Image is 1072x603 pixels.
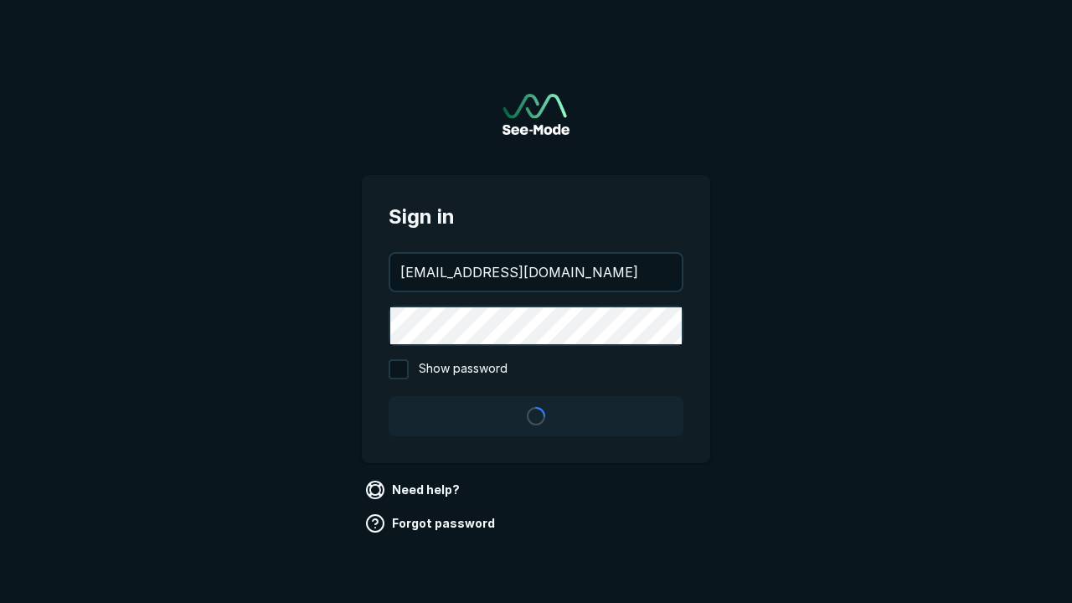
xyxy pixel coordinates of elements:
a: Need help? [362,477,466,503]
a: Go to sign in [502,94,569,135]
span: Sign in [389,202,683,232]
a: Forgot password [362,510,502,537]
input: your@email.com [390,254,682,291]
span: Show password [419,359,508,379]
img: See-Mode Logo [502,94,569,135]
